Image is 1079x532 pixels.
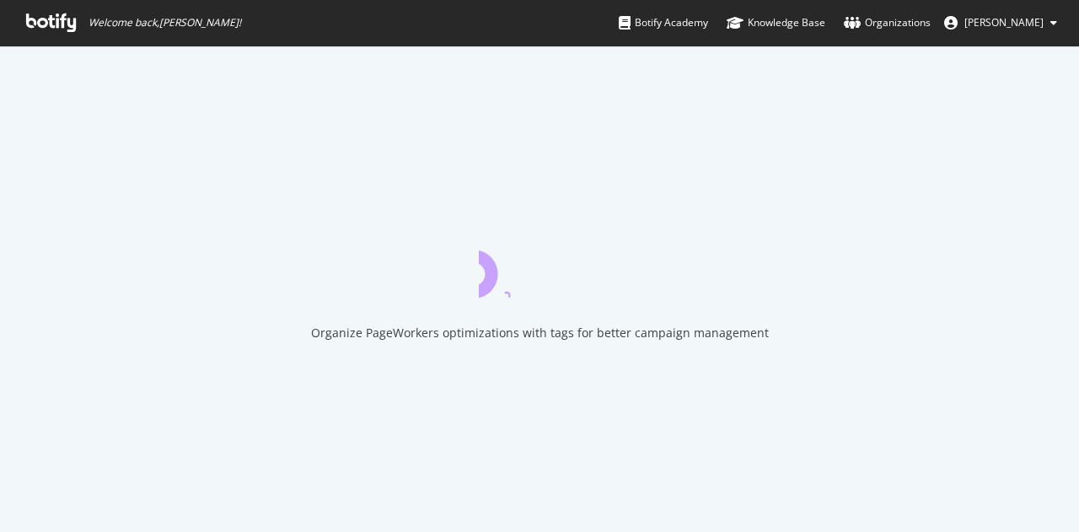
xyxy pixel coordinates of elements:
[479,237,600,298] div: animation
[964,15,1044,30] span: Emma Moletto
[311,325,769,341] div: Organize PageWorkers optimizations with tags for better campaign management
[619,14,708,31] div: Botify Academy
[844,14,931,31] div: Organizations
[89,16,241,30] span: Welcome back, [PERSON_NAME] !
[727,14,825,31] div: Knowledge Base
[931,9,1071,36] button: [PERSON_NAME]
